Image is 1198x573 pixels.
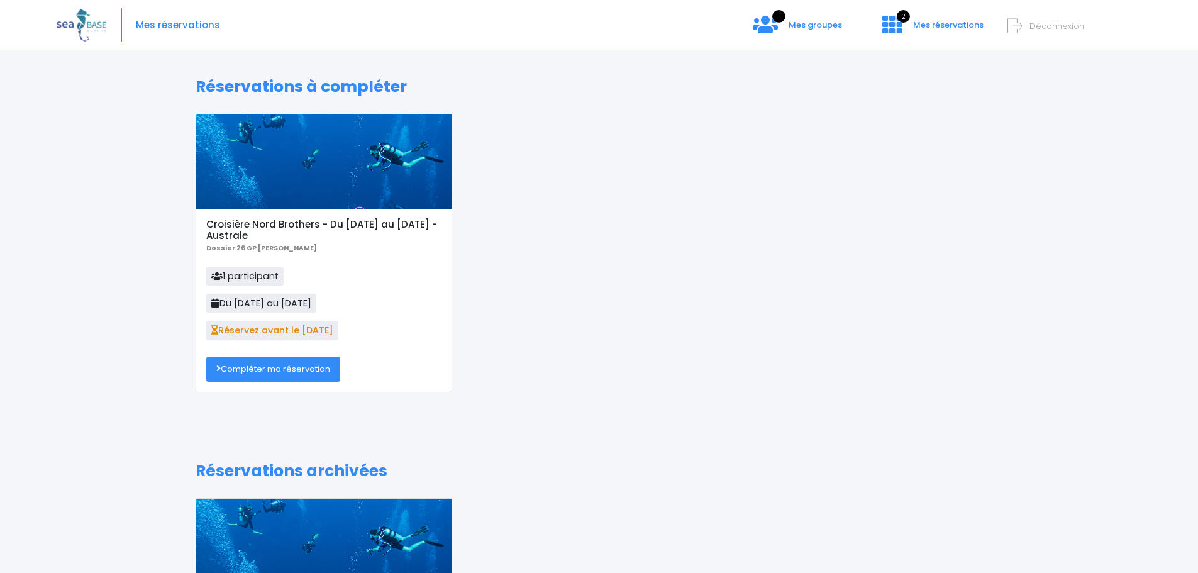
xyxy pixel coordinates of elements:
span: Mes groupes [789,19,842,31]
span: Déconnexion [1029,20,1084,32]
span: 1 [772,10,785,23]
b: Dossier 26 GP [PERSON_NAME] [206,243,317,253]
span: Mes réservations [913,19,984,31]
h5: Croisière Nord Brothers - Du [DATE] au [DATE] - Australe [206,219,441,242]
span: Réservez avant le [DATE] [206,321,338,340]
span: 1 participant [206,267,284,286]
a: 2 Mes réservations [872,23,991,35]
h1: Réservations archivées [196,462,1002,481]
span: Du [DATE] au [DATE] [206,294,316,313]
a: 1 Mes groupes [743,23,852,35]
h1: Réservations à compléter [196,77,1002,96]
a: Compléter ma réservation [206,357,340,382]
span: 2 [897,10,910,23]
